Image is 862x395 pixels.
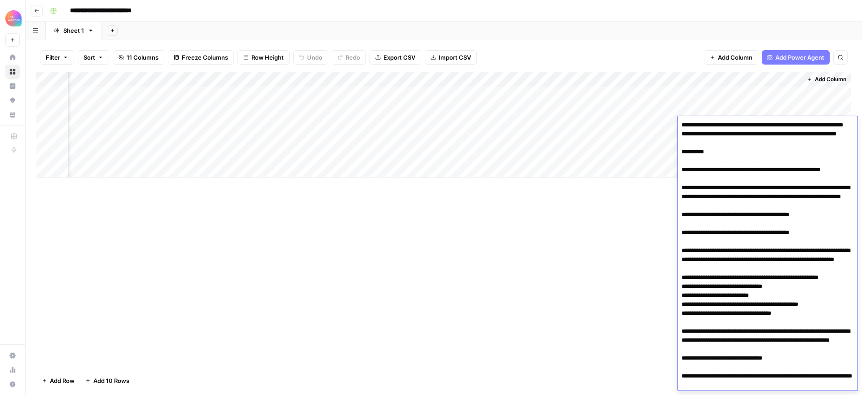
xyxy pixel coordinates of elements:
[168,50,234,65] button: Freeze Columns
[332,50,366,65] button: Redo
[5,377,20,391] button: Help + Support
[718,53,752,62] span: Add Column
[815,75,846,83] span: Add Column
[40,50,74,65] button: Filter
[704,50,758,65] button: Add Column
[5,7,20,30] button: Workspace: Alliance
[46,22,101,39] a: Sheet 1
[762,50,830,65] button: Add Power Agent
[293,50,328,65] button: Undo
[127,53,158,62] span: 11 Columns
[383,53,415,62] span: Export CSV
[369,50,421,65] button: Export CSV
[5,108,20,122] a: Your Data
[237,50,290,65] button: Row Height
[803,74,850,85] button: Add Column
[251,53,284,62] span: Row Height
[80,373,135,388] button: Add 10 Rows
[346,53,360,62] span: Redo
[84,53,95,62] span: Sort
[63,26,84,35] div: Sheet 1
[775,53,824,62] span: Add Power Agent
[78,50,109,65] button: Sort
[307,53,322,62] span: Undo
[182,53,228,62] span: Freeze Columns
[5,348,20,363] a: Settings
[5,363,20,377] a: Usage
[5,50,20,65] a: Home
[439,53,471,62] span: Import CSV
[93,376,129,385] span: Add 10 Rows
[5,65,20,79] a: Browse
[46,53,60,62] span: Filter
[36,373,80,388] button: Add Row
[5,93,20,108] a: Opportunities
[5,10,22,26] img: Alliance Logo
[5,79,20,93] a: Insights
[113,50,164,65] button: 11 Columns
[50,376,75,385] span: Add Row
[425,50,477,65] button: Import CSV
